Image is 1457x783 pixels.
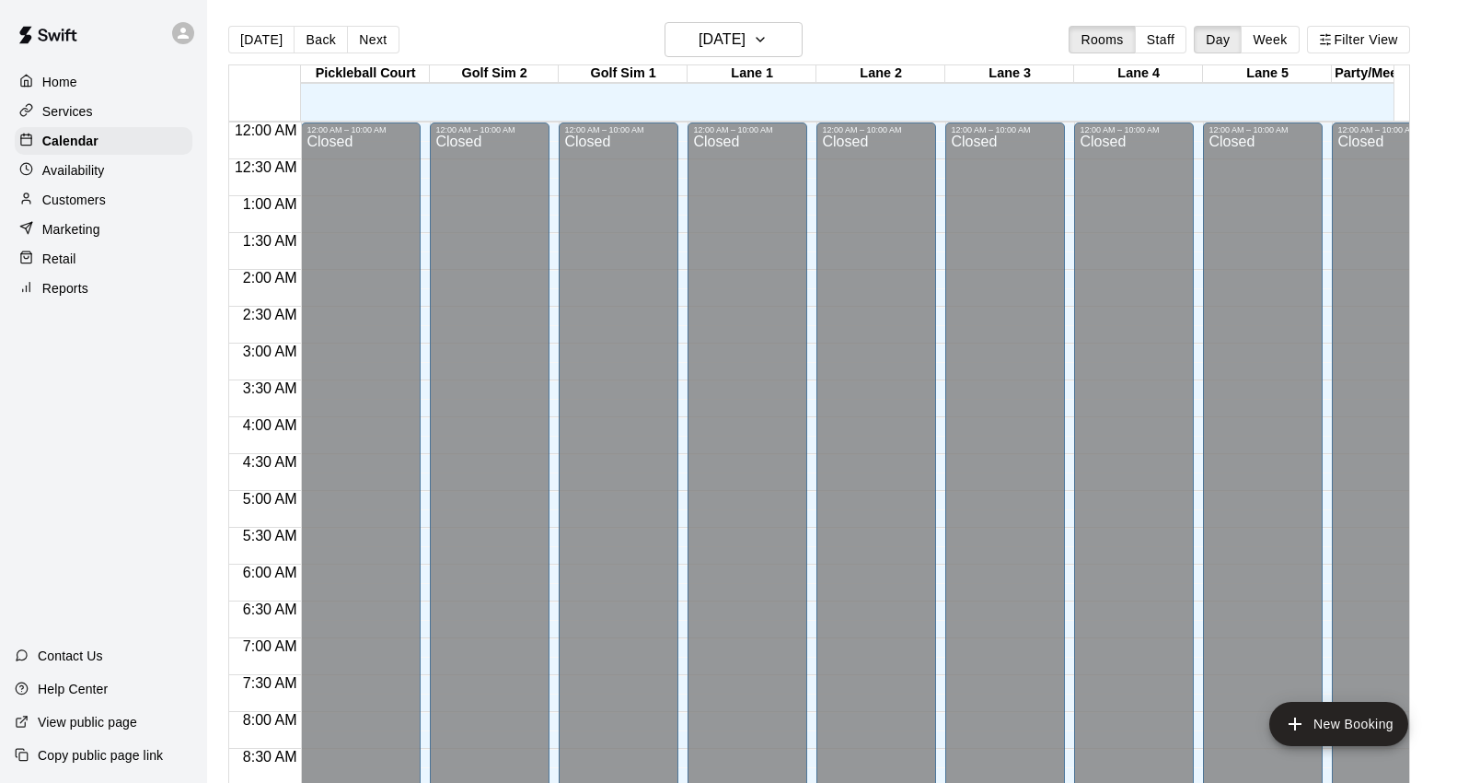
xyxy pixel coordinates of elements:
[693,125,802,134] div: 12:00 AM – 10:00 AM
[945,65,1074,83] div: Lane 3
[15,275,192,302] a: Reports
[1203,65,1332,83] div: Lane 5
[42,132,98,150] p: Calendar
[238,307,302,322] span: 2:30 AM
[294,26,348,53] button: Back
[238,233,302,249] span: 1:30 AM
[238,491,302,507] span: 5:00 AM
[1080,125,1188,134] div: 12:00 AM – 10:00 AM
[38,713,137,731] p: View public page
[1269,702,1408,746] button: add
[230,159,302,175] span: 12:30 AM
[42,73,77,91] p: Home
[347,26,399,53] button: Next
[1069,26,1135,53] button: Rooms
[230,123,302,138] span: 12:00 AM
[238,417,302,433] span: 4:00 AM
[430,65,559,83] div: Golf Sim 2
[699,27,746,53] h6: [DATE]
[15,157,192,184] a: Availability
[38,680,108,698] p: Help Center
[238,454,302,470] span: 4:30 AM
[238,270,302,286] span: 2:00 AM
[15,216,192,243] a: Marketing
[559,65,688,83] div: Golf Sim 1
[238,638,302,654] span: 7:00 AM
[228,26,295,53] button: [DATE]
[42,250,76,268] p: Retail
[238,602,302,617] span: 6:30 AM
[1135,26,1187,53] button: Staff
[301,65,430,83] div: Pickleball Court
[238,565,302,580] span: 6:00 AM
[15,245,192,273] a: Retail
[238,749,302,765] span: 8:30 AM
[238,528,302,543] span: 5:30 AM
[238,380,302,396] span: 3:30 AM
[42,220,100,239] p: Marketing
[816,65,945,83] div: Lane 2
[1208,125,1317,134] div: 12:00 AM – 10:00 AM
[238,344,302,359] span: 3:00 AM
[238,712,302,728] span: 8:00 AM
[238,675,302,691] span: 7:30 AM
[238,196,302,212] span: 1:00 AM
[688,65,816,83] div: Lane 1
[15,127,192,155] a: Calendar
[1241,26,1299,53] button: Week
[38,647,103,665] p: Contact Us
[38,746,163,765] p: Copy public page link
[435,125,544,134] div: 12:00 AM – 10:00 AM
[42,279,88,298] p: Reports
[306,125,415,134] div: 12:00 AM – 10:00 AM
[822,125,931,134] div: 12:00 AM – 10:00 AM
[1074,65,1203,83] div: Lane 4
[1194,26,1242,53] button: Day
[951,125,1059,134] div: 12:00 AM – 10:00 AM
[42,161,105,180] p: Availability
[665,22,803,57] button: [DATE]
[1307,26,1410,53] button: Filter View
[564,125,673,134] div: 12:00 AM – 10:00 AM
[42,102,93,121] p: Services
[15,98,192,125] a: Services
[42,191,106,209] p: Customers
[15,68,192,96] a: Home
[15,186,192,214] a: Customers
[1337,125,1446,134] div: 12:00 AM – 10:00 AM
